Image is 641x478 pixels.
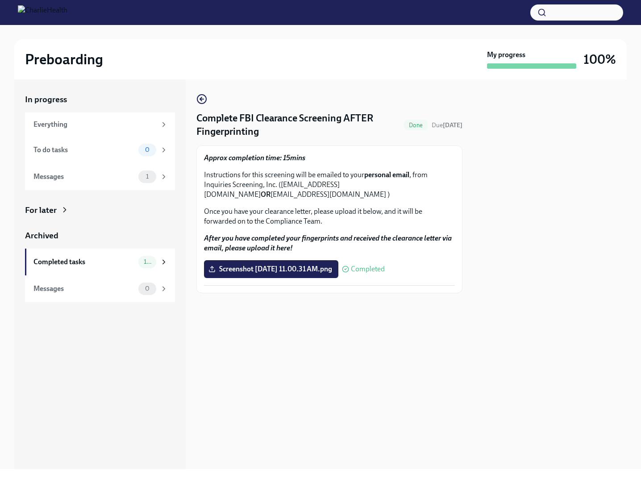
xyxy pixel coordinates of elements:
[404,122,428,129] span: Done
[25,204,57,216] div: For later
[443,121,462,129] strong: [DATE]
[583,51,616,67] h3: 100%
[18,5,67,20] img: CharlieHealth
[140,146,155,153] span: 0
[33,172,135,182] div: Messages
[138,258,156,265] span: 10
[33,284,135,294] div: Messages
[25,112,175,137] a: Everything
[33,145,135,155] div: To do tasks
[33,257,135,267] div: Completed tasks
[210,265,332,274] span: Screenshot [DATE] 11.00.31 AM.png
[204,260,338,278] label: Screenshot [DATE] 11.00.31 AM.png
[25,275,175,302] a: Messages0
[196,112,400,138] h4: Complete FBI Clearance Screening AFTER Fingerprinting
[204,154,305,162] strong: Approx completion time: 15mins
[25,163,175,190] a: Messages1
[204,170,455,200] p: Instructions for this screening will be emailed to your , from Inquiries Screening, Inc. ([EMAIL_...
[25,249,175,275] a: Completed tasks10
[364,170,409,179] strong: personal email
[25,94,175,105] a: In progress
[432,121,462,129] span: Due
[25,204,175,216] a: For later
[25,50,103,68] h2: Preboarding
[204,207,455,226] p: Once you have your clearance letter, please upload it below, and it will be forwarded on to the C...
[261,190,271,199] strong: OR
[432,121,462,129] span: August 4th, 2025 09:00
[140,285,155,292] span: 0
[141,173,154,180] span: 1
[204,234,452,252] strong: After you have completed your fingerprints and received the clearance letter via email, please up...
[25,230,175,241] a: Archived
[25,137,175,163] a: To do tasks0
[33,120,156,129] div: Everything
[487,50,525,60] strong: My progress
[351,266,385,273] span: Completed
